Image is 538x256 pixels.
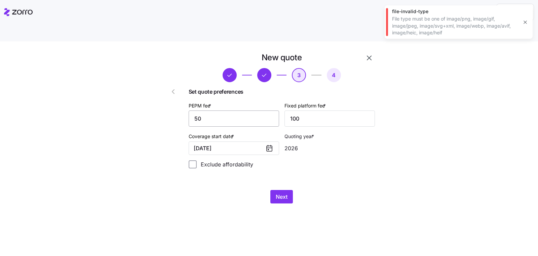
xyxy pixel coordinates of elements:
label: PEPM fee [189,102,213,109]
input: PEPM $ [189,110,279,127]
span: Next [276,193,287,201]
label: Exclude affordability [197,160,253,168]
span: Set quote preferences [189,88,375,96]
label: Fixed platform fee [284,102,327,109]
div: file-invalid-type [392,8,518,15]
button: 4 [327,68,341,82]
button: 3 [292,68,306,82]
label: Quoting year [284,133,315,140]
div: File type must be one of image/png, image/gif, image/jpeg, image/svg+xml, image/webp, image/avif,... [392,15,518,36]
button: [DATE] [189,141,279,155]
button: Next [270,190,293,203]
label: Coverage start date [189,133,235,140]
input: Fixed platform fee $ [284,110,375,127]
h1: New quote [262,52,302,63]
